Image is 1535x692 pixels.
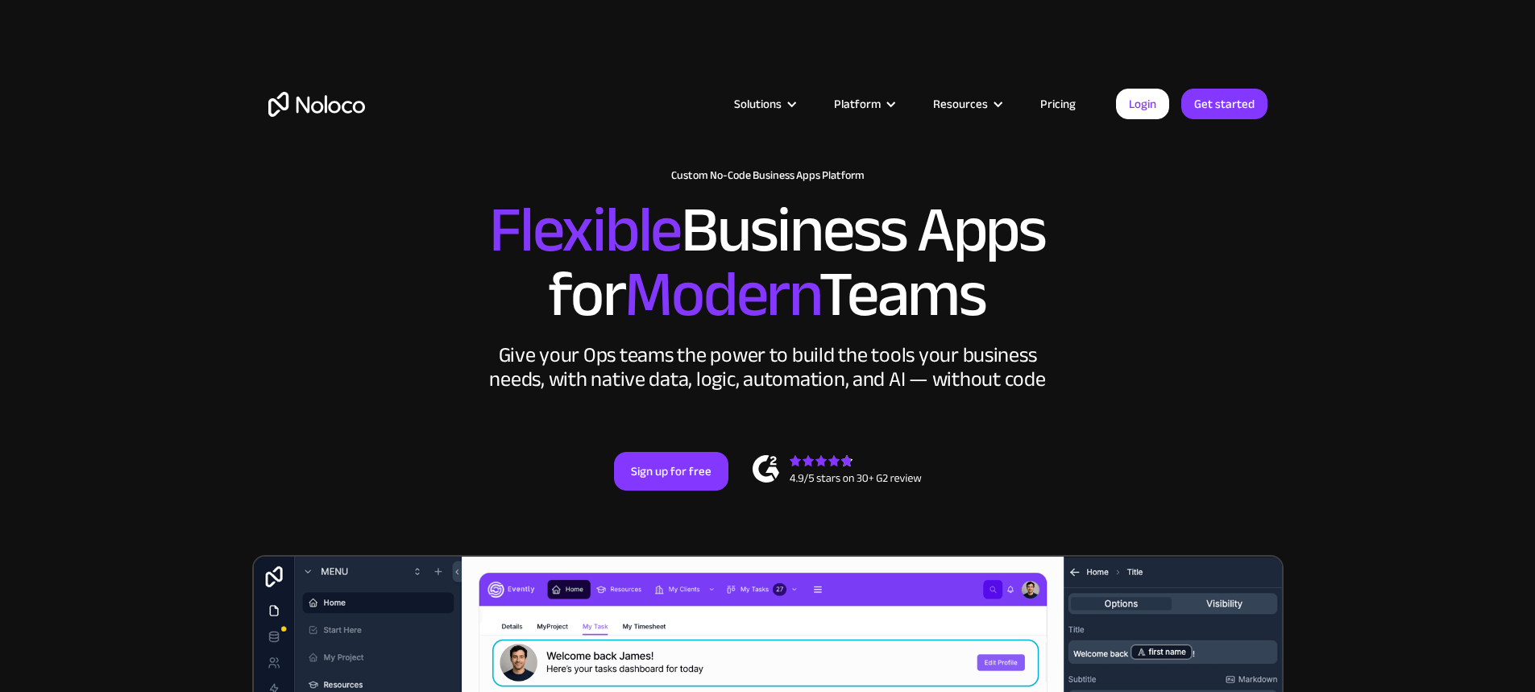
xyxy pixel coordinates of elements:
[913,93,1020,114] div: Resources
[1020,93,1096,114] a: Pricing
[814,93,913,114] div: Platform
[714,93,814,114] div: Solutions
[734,93,782,114] div: Solutions
[486,343,1050,392] div: Give your Ops teams the power to build the tools your business needs, with native data, logic, au...
[614,452,728,491] a: Sign up for free
[1181,89,1267,119] a: Get started
[268,92,365,117] a: home
[268,198,1267,327] h2: Business Apps for Teams
[1116,89,1169,119] a: Login
[624,234,819,354] span: Modern
[489,170,681,290] span: Flexible
[834,93,881,114] div: Platform
[933,93,988,114] div: Resources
